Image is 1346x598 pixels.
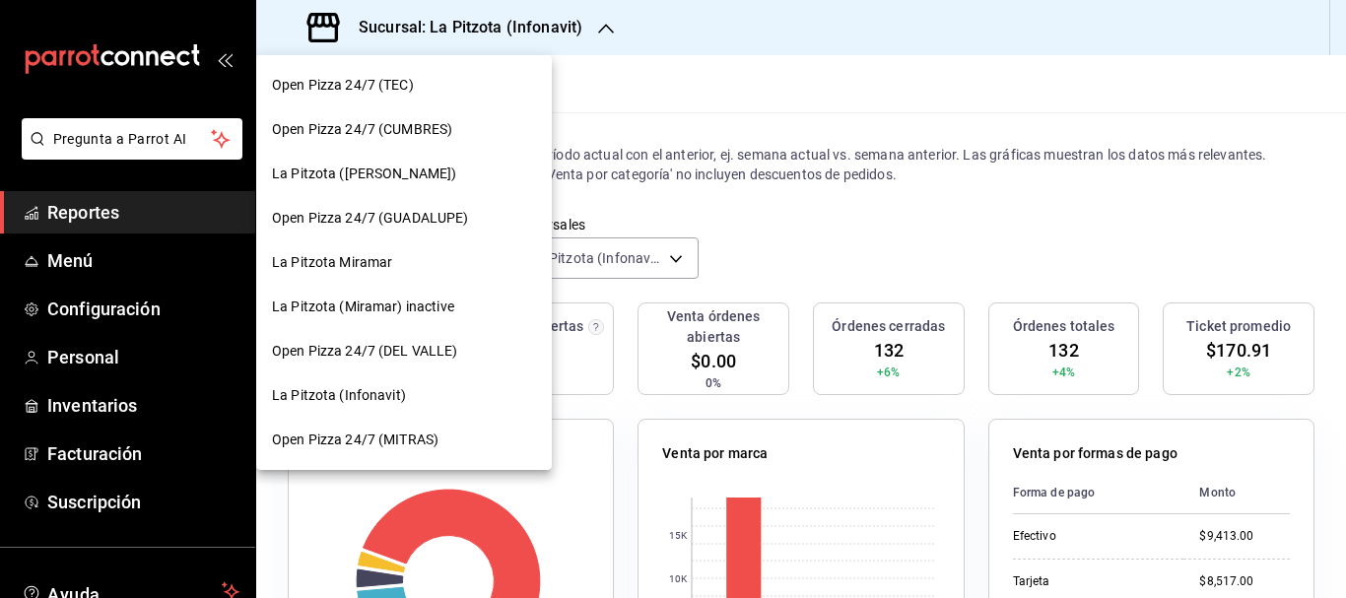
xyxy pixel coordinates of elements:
div: La Pitzota (Infonavit) [256,373,552,418]
div: Open Pizza 24/7 (GUADALUPE) [256,196,552,240]
span: Open Pizza 24/7 (CUMBRES) [272,119,452,140]
div: Open Pizza 24/7 (TEC) [256,63,552,107]
div: La Pitzota ([PERSON_NAME]) [256,152,552,196]
span: La Pitzota (Infonavit) [272,385,406,406]
div: La Pitzota (Miramar) inactive [256,285,552,329]
div: Open Pizza 24/7 (MITRAS) [256,418,552,462]
span: Open Pizza 24/7 (DEL VALLE) [272,341,458,362]
div: La Pitzota Miramar [256,240,552,285]
span: Open Pizza 24/7 (GUADALUPE) [272,208,469,229]
span: La Pitzota (Miramar) inactive [272,297,454,317]
div: Open Pizza 24/7 (DEL VALLE) [256,329,552,373]
div: Open Pizza 24/7 (CUMBRES) [256,107,552,152]
span: La Pitzota ([PERSON_NAME]) [272,164,456,184]
span: Open Pizza 24/7 (MITRAS) [272,430,438,450]
span: La Pitzota Miramar [272,252,392,273]
span: Open Pizza 24/7 (TEC) [272,75,414,96]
